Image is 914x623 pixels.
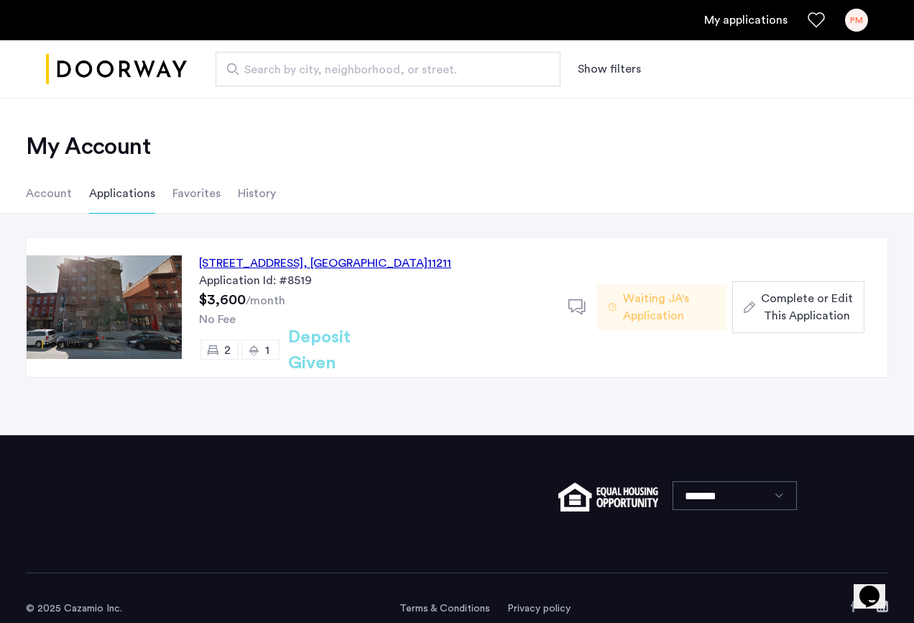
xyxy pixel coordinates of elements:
[199,255,451,272] div: [STREET_ADDRESS] 11211
[172,173,221,214] li: Favorites
[199,314,236,325] span: No Fee
[845,9,868,32] div: PM
[288,324,402,376] h2: Deposit Given
[244,61,520,78] span: Search by city, neighborhood, or street.
[808,12,825,29] a: Favorites
[623,290,715,324] span: Waiting JA's Application
[848,601,859,612] a: Facebook
[704,12,788,29] a: My application
[507,601,571,616] a: Privacy policy
[46,42,187,96] a: Cazamio logo
[199,272,551,289] div: Application Id: #8519
[26,173,72,214] li: Account
[673,481,797,510] select: Language select
[558,483,658,511] img: equal-housing.png
[265,345,269,356] span: 1
[224,345,231,356] span: 2
[303,258,428,269] span: , [GEOGRAPHIC_DATA]
[246,295,285,306] sub: /month
[732,281,864,333] button: button
[89,173,155,214] li: Applications
[238,173,276,214] li: History
[854,565,900,609] iframe: chat widget
[26,132,888,161] h2: My Account
[400,601,490,616] a: Terms and conditions
[27,255,182,359] img: Apartment photo
[216,52,560,86] input: Apartment Search
[46,42,187,96] img: logo
[578,60,641,78] button: Show or hide filters
[26,604,122,614] span: © 2025 Cazamio Inc.
[199,293,246,307] span: $3,600
[761,290,853,324] span: Complete or Edit This Application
